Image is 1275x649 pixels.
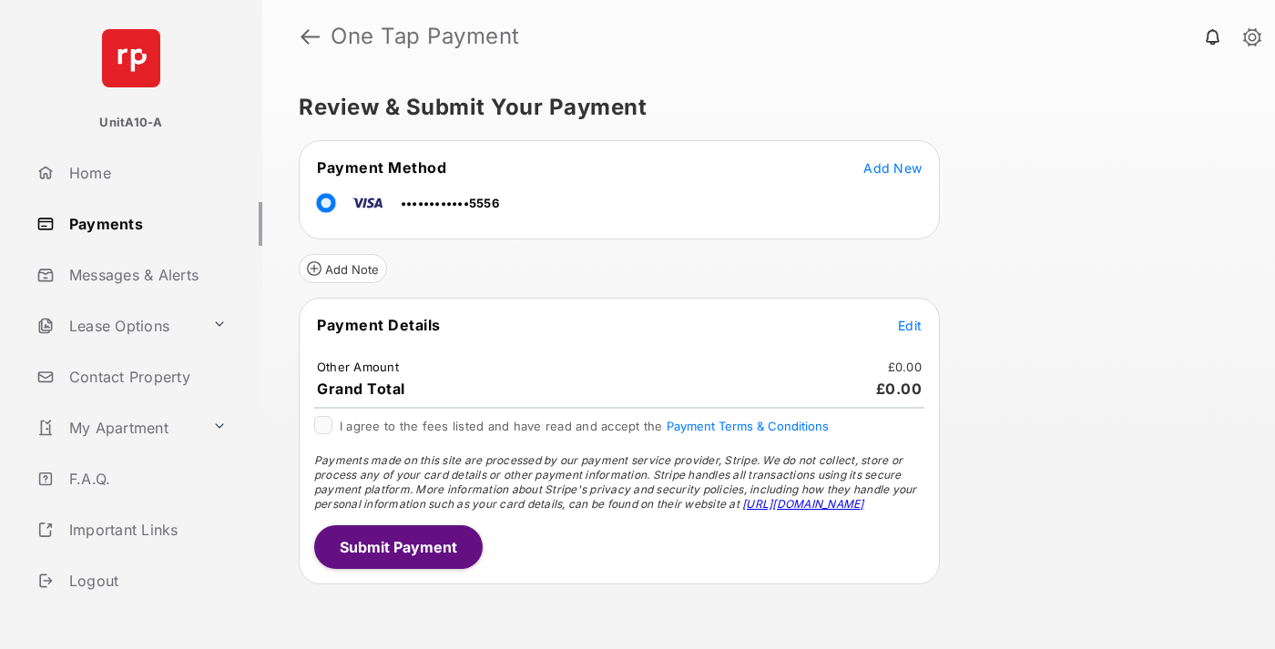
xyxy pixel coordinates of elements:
[887,359,923,375] td: £0.00
[29,508,234,552] a: Important Links
[340,419,829,433] span: I agree to the fees listed and have read and accept the
[331,25,520,47] strong: One Tap Payment
[29,202,262,246] a: Payments
[29,253,262,297] a: Messages & Alerts
[299,96,1224,118] h5: Review & Submit Your Payment
[863,158,922,177] button: Add New
[29,151,262,195] a: Home
[29,304,205,348] a: Lease Options
[898,316,922,334] button: Edit
[314,525,483,569] button: Submit Payment
[29,559,262,603] a: Logout
[401,196,499,210] span: ••••••••••••5556
[667,419,829,433] button: I agree to the fees listed and have read and accept the
[314,453,917,511] span: Payments made on this site are processed by our payment service provider, Stripe. We do not colle...
[316,359,400,375] td: Other Amount
[299,254,387,283] button: Add Note
[99,114,162,132] p: UnitA10-A
[29,457,262,501] a: F.A.Q.
[102,29,160,87] img: svg+xml;base64,PHN2ZyB4bWxucz0iaHR0cDovL3d3dy53My5vcmcvMjAwMC9zdmciIHdpZHRoPSI2NCIgaGVpZ2h0PSI2NC...
[863,160,922,176] span: Add New
[898,318,922,333] span: Edit
[742,497,863,511] a: [URL][DOMAIN_NAME]
[29,355,262,399] a: Contact Property
[317,158,446,177] span: Payment Method
[317,316,441,334] span: Payment Details
[317,380,405,398] span: Grand Total
[876,380,923,398] span: £0.00
[29,406,205,450] a: My Apartment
